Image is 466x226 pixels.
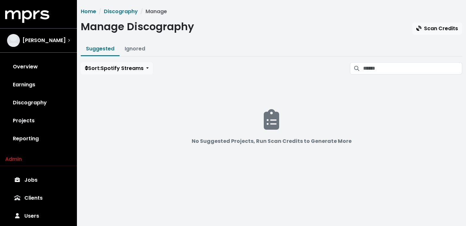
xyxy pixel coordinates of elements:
img: The selected account / producer [7,34,20,47]
span: Sort: Spotify Streams [85,65,144,72]
a: Clients [5,189,72,207]
a: Projects [5,112,72,130]
span: [PERSON_NAME] [22,37,66,44]
a: Jobs [5,171,72,189]
a: Home [81,8,96,15]
input: Search suggested projects [363,62,462,74]
a: Users [5,207,72,225]
button: Scan Credits [412,22,462,35]
a: Ignored [125,45,145,52]
span: Scan Credits [416,25,458,32]
a: Discography [104,8,138,15]
b: No Suggested Projects, Run Scan Credits to Generate More [192,137,352,145]
nav: breadcrumb [81,8,462,15]
li: Manage [138,8,167,15]
button: Sort:Spotify Streams [81,62,153,74]
a: Suggested [86,45,114,52]
a: Reporting [5,130,72,148]
a: Overview [5,58,72,76]
h1: Manage Discography [81,21,194,33]
a: Earnings [5,76,72,94]
a: Discography [5,94,72,112]
a: mprs logo [5,13,49,20]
